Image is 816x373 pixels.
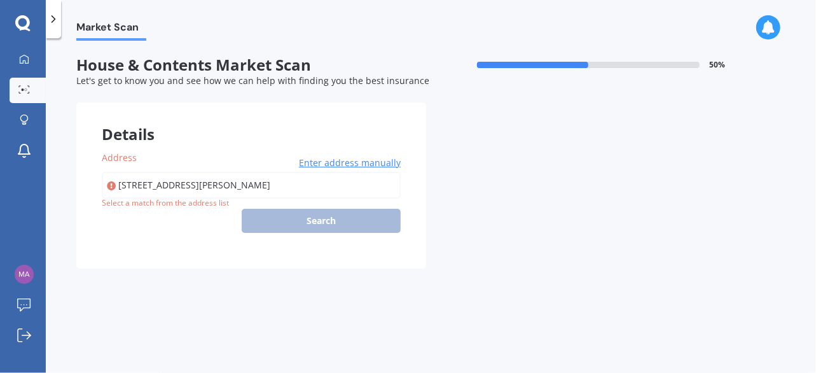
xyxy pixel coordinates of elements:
span: Enter address manually [299,157,401,169]
span: 50 % [710,60,726,69]
img: 5b74834ec55490e3a163669570ab9fd9 [15,265,34,284]
span: House & Contents Market Scan [76,56,426,74]
span: Let's get to know you and see how we can help with finding you the best insurance [76,74,429,87]
span: Market Scan [76,21,146,38]
div: Details [76,102,426,141]
input: Enter address [102,172,401,199]
div: Select a match from the address list [102,198,229,209]
span: Address [102,151,137,164]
